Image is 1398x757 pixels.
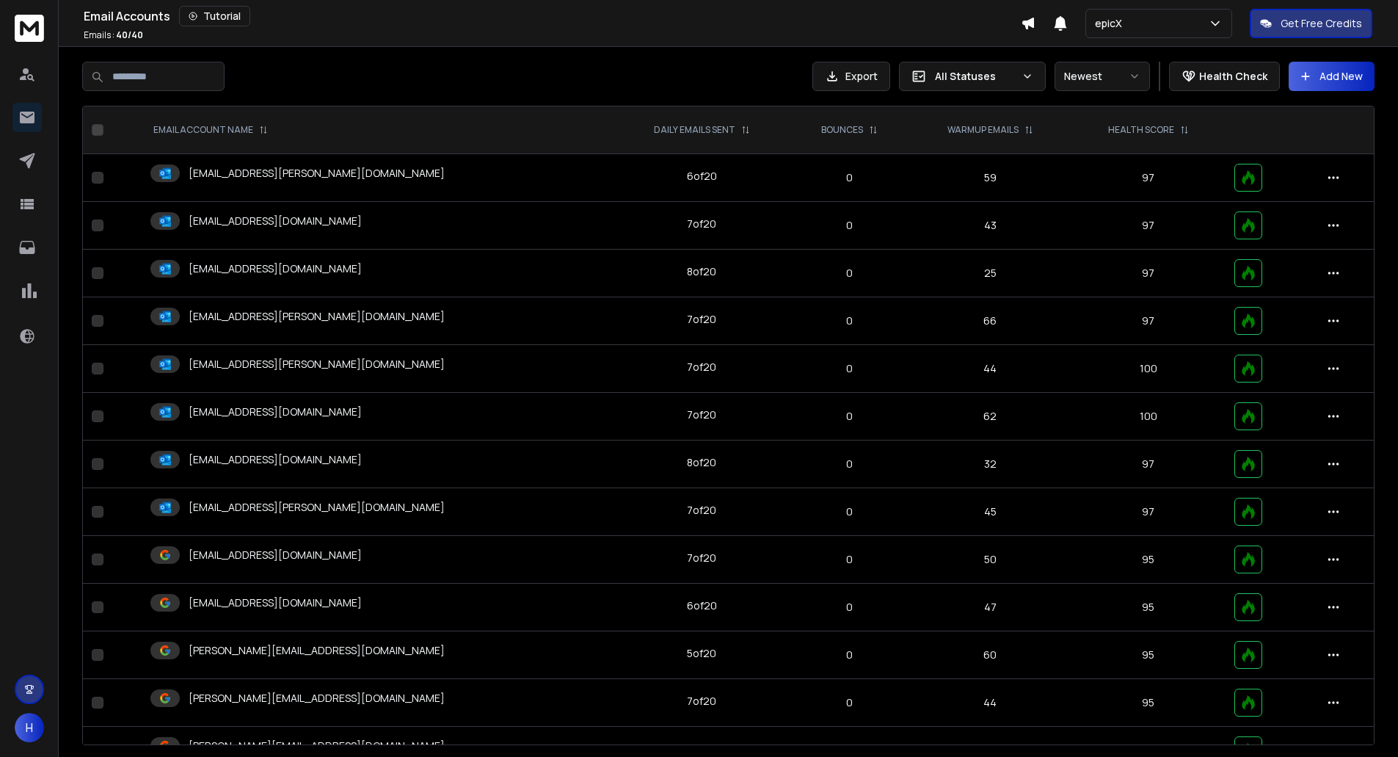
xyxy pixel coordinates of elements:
[947,124,1019,136] p: WARMUP EMAILS
[799,600,900,615] p: 0
[909,488,1071,536] td: 45
[799,314,900,328] p: 0
[1289,62,1375,91] button: Add New
[799,170,900,185] p: 0
[687,312,716,327] div: 7 of 20
[189,405,362,419] p: [EMAIL_ADDRESS][DOMAIN_NAME]
[909,297,1071,345] td: 66
[909,679,1071,727] td: 44
[687,360,716,374] div: 7 of 20
[1071,393,1226,441] td: 100
[1199,69,1267,84] p: Health Check
[909,202,1071,250] td: 43
[909,631,1071,679] td: 60
[909,250,1071,297] td: 25
[799,552,900,567] p: 0
[1281,16,1362,31] p: Get Free Credits
[687,646,716,661] div: 5 of 20
[1055,62,1150,91] button: Newest
[189,309,445,324] p: [EMAIL_ADDRESS][PERSON_NAME][DOMAIN_NAME]
[116,29,143,41] span: 40 / 40
[189,261,362,276] p: [EMAIL_ADDRESS][DOMAIN_NAME]
[189,214,362,228] p: [EMAIL_ADDRESS][DOMAIN_NAME]
[189,739,445,753] p: [PERSON_NAME][EMAIL_ADDRESS][DOMAIN_NAME]
[153,124,268,136] div: EMAIL ACCOUNT NAME
[189,643,445,658] p: [PERSON_NAME][EMAIL_ADDRESS][DOMAIN_NAME]
[1071,202,1226,250] td: 97
[1169,62,1280,91] button: Health Check
[1071,441,1226,488] td: 97
[15,713,44,742] button: H
[1250,9,1372,38] button: Get Free Credits
[687,217,716,231] div: 7 of 20
[687,551,716,565] div: 7 of 20
[799,504,900,519] p: 0
[189,548,362,562] p: [EMAIL_ADDRESS][DOMAIN_NAME]
[687,503,716,518] div: 7 of 20
[909,441,1071,488] td: 32
[1071,679,1226,727] td: 95
[909,393,1071,441] td: 62
[189,452,362,467] p: [EMAIL_ADDRESS][DOMAIN_NAME]
[687,742,716,756] div: 8 of 20
[799,409,900,424] p: 0
[812,62,890,91] button: Export
[799,648,900,662] p: 0
[909,154,1071,202] td: 59
[909,345,1071,393] td: 44
[189,691,445,706] p: [PERSON_NAME][EMAIL_ADDRESS][DOMAIN_NAME]
[821,124,863,136] p: BOUNCES
[687,598,717,613] div: 6 of 20
[935,69,1016,84] p: All Statuses
[687,264,716,279] div: 8 of 20
[84,29,143,41] p: Emails :
[179,6,250,26] button: Tutorial
[1071,250,1226,297] td: 97
[654,124,735,136] p: DAILY EMAILS SENT
[799,457,900,471] p: 0
[909,536,1071,584] td: 50
[687,455,716,470] div: 8 of 20
[189,595,362,610] p: [EMAIL_ADDRESS][DOMAIN_NAME]
[1071,154,1226,202] td: 97
[189,357,445,372] p: [EMAIL_ADDRESS][PERSON_NAME][DOMAIN_NAME]
[189,500,445,515] p: [EMAIL_ADDRESS][PERSON_NAME][DOMAIN_NAME]
[1071,488,1226,536] td: 97
[84,6,1021,26] div: Email Accounts
[909,584,1071,631] td: 47
[799,361,900,376] p: 0
[687,408,716,422] div: 7 of 20
[687,169,717,184] div: 6 of 20
[799,266,900,280] p: 0
[189,166,445,181] p: [EMAIL_ADDRESS][PERSON_NAME][DOMAIN_NAME]
[799,218,900,233] p: 0
[799,695,900,710] p: 0
[1071,536,1226,584] td: 95
[1095,16,1128,31] p: epicX
[687,694,716,709] div: 7 of 20
[1071,584,1226,631] td: 95
[1108,124,1174,136] p: HEALTH SCORE
[1071,297,1226,345] td: 97
[1071,345,1226,393] td: 100
[1071,631,1226,679] td: 95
